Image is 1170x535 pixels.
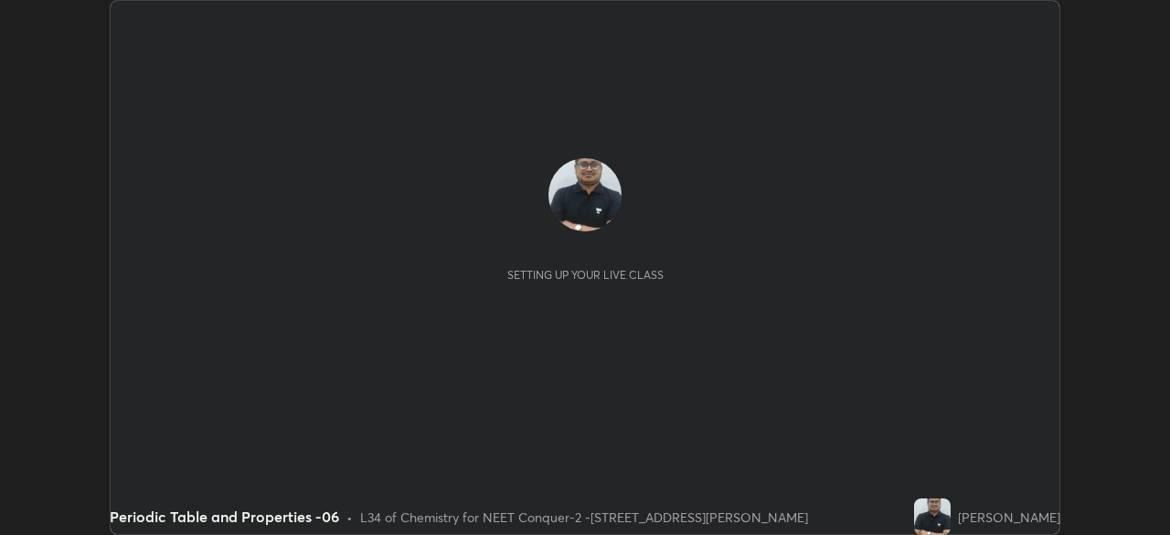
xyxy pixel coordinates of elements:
[914,498,951,535] img: bdb716e09a8a4bd9a9a097e408a34c89.jpg
[548,158,622,231] img: bdb716e09a8a4bd9a9a097e408a34c89.jpg
[958,508,1060,527] div: [PERSON_NAME]
[507,268,664,282] div: Setting up your live class
[346,508,353,527] div: •
[110,506,339,528] div: Periodic Table and Properties -06
[360,508,808,527] div: L34 of Chemistry for NEET Conquer-2 -[STREET_ADDRESS][PERSON_NAME]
